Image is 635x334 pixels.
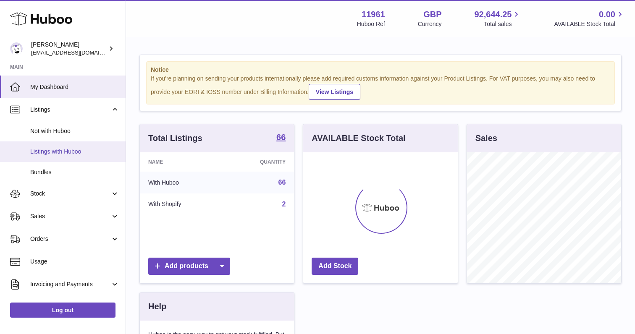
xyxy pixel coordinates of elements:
[276,133,286,141] strong: 66
[474,9,512,20] span: 92,644.25
[276,133,286,143] a: 66
[30,127,119,135] span: Not with Huboo
[30,258,119,266] span: Usage
[10,42,23,55] img: internalAdmin-11961@internal.huboo.com
[140,152,223,172] th: Name
[30,190,110,198] span: Stock
[223,152,294,172] th: Quantity
[148,133,202,144] h3: Total Listings
[278,179,286,186] a: 66
[151,75,610,100] div: If you're planning on sending your products internationally please add required customs informati...
[475,133,497,144] h3: Sales
[312,258,358,275] a: Add Stock
[312,133,405,144] h3: AVAILABLE Stock Total
[474,9,521,28] a: 92,644.25 Total sales
[148,258,230,275] a: Add products
[10,303,115,318] a: Log out
[31,49,123,56] span: [EMAIL_ADDRESS][DOMAIN_NAME]
[30,280,110,288] span: Invoicing and Payments
[31,41,107,57] div: [PERSON_NAME]
[599,9,615,20] span: 0.00
[148,301,166,312] h3: Help
[151,66,610,74] strong: Notice
[423,9,441,20] strong: GBP
[30,235,110,243] span: Orders
[282,201,286,208] a: 2
[140,193,223,215] td: With Shopify
[30,106,110,114] span: Listings
[362,9,385,20] strong: 11961
[309,84,360,100] a: View Listings
[484,20,521,28] span: Total sales
[30,168,119,176] span: Bundles
[140,172,223,193] td: With Huboo
[554,20,625,28] span: AVAILABLE Stock Total
[30,83,119,91] span: My Dashboard
[30,148,119,156] span: Listings with Huboo
[30,212,110,220] span: Sales
[554,9,625,28] a: 0.00 AVAILABLE Stock Total
[418,20,442,28] div: Currency
[357,20,385,28] div: Huboo Ref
